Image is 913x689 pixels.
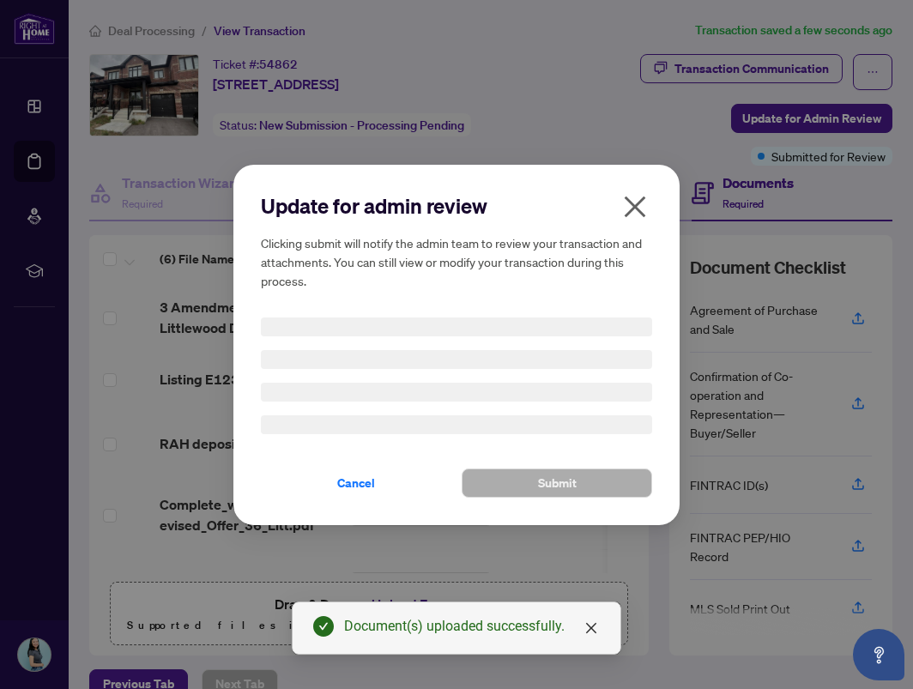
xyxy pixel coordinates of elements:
button: Submit [462,468,652,498]
button: Cancel [261,468,451,498]
span: close [584,621,598,635]
span: check-circle [313,616,334,637]
h2: Update for admin review [261,192,652,220]
button: Open asap [853,629,904,680]
span: Cancel [337,469,375,497]
a: Close [582,619,601,638]
div: Document(s) uploaded successfully. [344,616,600,637]
span: close [621,193,649,221]
h5: Clicking submit will notify the admin team to review your transaction and attachments. You can st... [261,233,652,290]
